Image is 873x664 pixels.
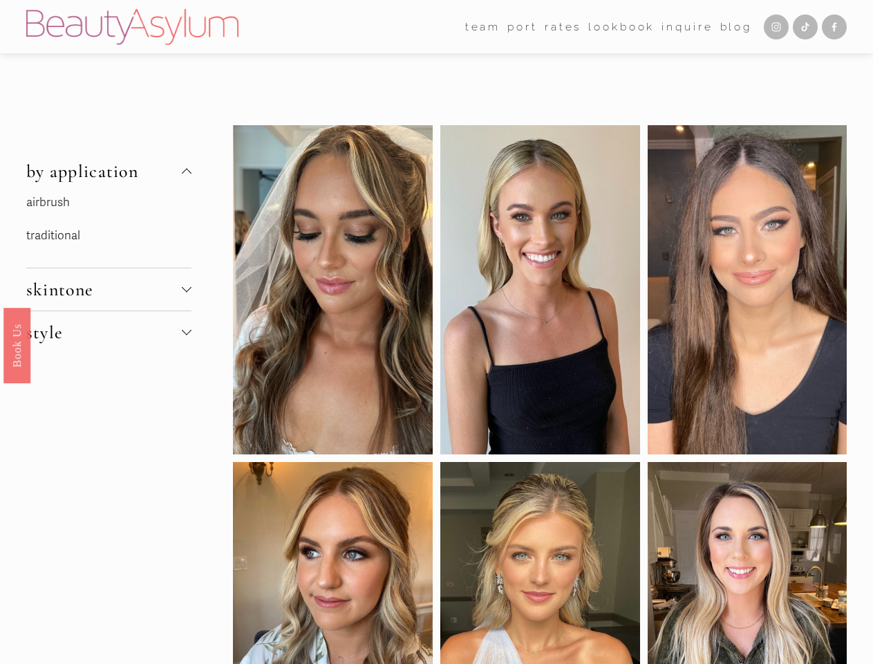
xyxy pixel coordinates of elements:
span: by application [26,160,182,182]
a: folder dropdown [465,16,500,37]
a: traditional [26,228,80,243]
span: team [465,17,500,37]
a: port [507,16,537,37]
span: style [26,322,182,343]
div: by application [26,192,191,267]
button: by application [26,150,191,192]
button: skintone [26,268,191,311]
a: Inquire [661,16,713,37]
a: Rates [545,16,581,37]
span: skintone [26,279,182,300]
a: TikTok [793,15,818,39]
a: airbrush [26,195,70,210]
img: Beauty Asylum | Bridal Hair &amp; Makeup Charlotte &amp; Atlanta [26,9,238,45]
button: style [26,311,191,353]
a: Blog [720,16,752,37]
a: Instagram [764,15,789,39]
a: Facebook [822,15,847,39]
a: Book Us [3,308,30,383]
a: Lookbook [588,16,655,37]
